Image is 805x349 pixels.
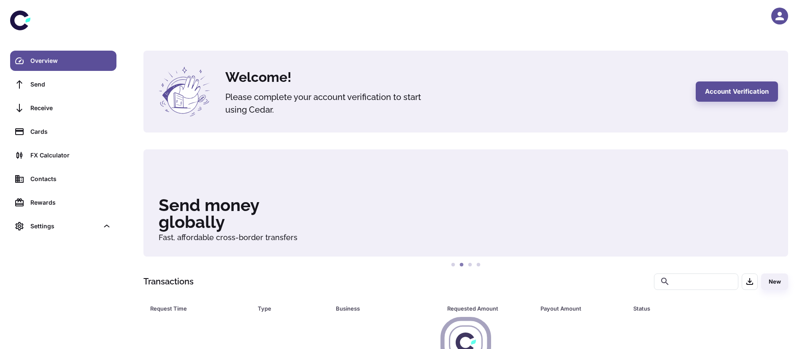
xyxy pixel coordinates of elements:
button: Account Verification [696,81,778,102]
div: Payout Amount [540,303,612,314]
div: Requested Amount [447,303,519,314]
span: Type [258,303,326,314]
a: FX Calculator [10,145,116,165]
a: Send [10,74,116,95]
button: 1 [449,261,457,269]
h3: Send money globally [159,197,773,230]
div: Request Time [150,303,237,314]
div: Overview [30,56,111,65]
a: Rewards [10,192,116,213]
span: Requested Amount [447,303,530,314]
div: Receive [30,103,111,113]
div: FX Calculator [30,151,111,160]
button: 3 [466,261,474,269]
a: Receive [10,98,116,118]
div: Settings [10,216,116,236]
div: Rewards [30,198,111,207]
span: Request Time [150,303,248,314]
h6: Fast, affordable cross-border transfers [159,234,773,241]
a: Cards [10,122,116,142]
h5: Please complete your account verification to start using Cedar. [225,91,436,116]
div: Contacts [30,174,111,184]
button: 2 [457,261,466,269]
button: New [761,273,788,290]
div: Settings [30,222,99,231]
div: Cards [30,127,111,136]
div: Status [633,303,742,314]
button: 4 [474,261,483,269]
a: Overview [10,51,116,71]
span: Status [633,303,753,314]
div: Type [258,303,315,314]
a: Contacts [10,169,116,189]
h1: Transactions [143,275,194,288]
span: Payout Amount [540,303,623,314]
div: Send [30,80,111,89]
h4: Welcome! [225,67,686,87]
